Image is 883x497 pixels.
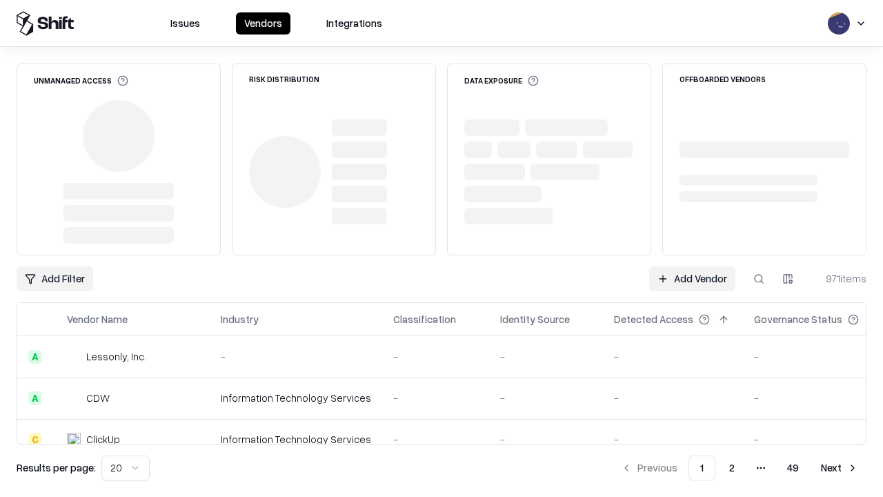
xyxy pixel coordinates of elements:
[162,12,208,35] button: Issues
[649,266,735,291] a: Add Vendor
[86,432,120,447] div: ClickUp
[393,432,478,447] div: -
[614,391,732,405] div: -
[500,312,570,327] div: Identity Source
[86,391,110,405] div: CDW
[221,312,259,327] div: Industry
[464,75,539,86] div: Data Exposure
[613,456,866,480] nav: pagination
[500,432,592,447] div: -
[67,391,81,405] img: CDW
[67,312,128,327] div: Vendor Name
[813,456,866,480] button: Next
[500,391,592,405] div: -
[221,391,371,405] div: Information Technology Services
[393,312,456,327] div: Classification
[811,271,866,286] div: 971 items
[86,349,146,364] div: Lessonly, Inc.
[17,460,96,475] p: Results per page:
[221,432,371,447] div: Information Technology Services
[614,312,693,327] div: Detected Access
[679,75,766,83] div: Offboarded Vendors
[67,350,81,364] img: Lessonly, Inc.
[318,12,390,35] button: Integrations
[67,433,81,447] img: ClickUp
[754,391,881,405] div: -
[688,456,715,480] button: 1
[28,433,42,447] div: C
[28,350,42,364] div: A
[221,349,371,364] div: -
[34,75,128,86] div: Unmanaged Access
[614,349,732,364] div: -
[718,456,746,480] button: 2
[17,266,93,291] button: Add Filter
[776,456,810,480] button: 49
[28,391,42,405] div: A
[754,349,881,364] div: -
[754,432,881,447] div: -
[393,349,478,364] div: -
[236,12,290,35] button: Vendors
[500,349,592,364] div: -
[754,312,842,327] div: Governance Status
[614,432,732,447] div: -
[249,75,319,83] div: Risk Distribution
[393,391,478,405] div: -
